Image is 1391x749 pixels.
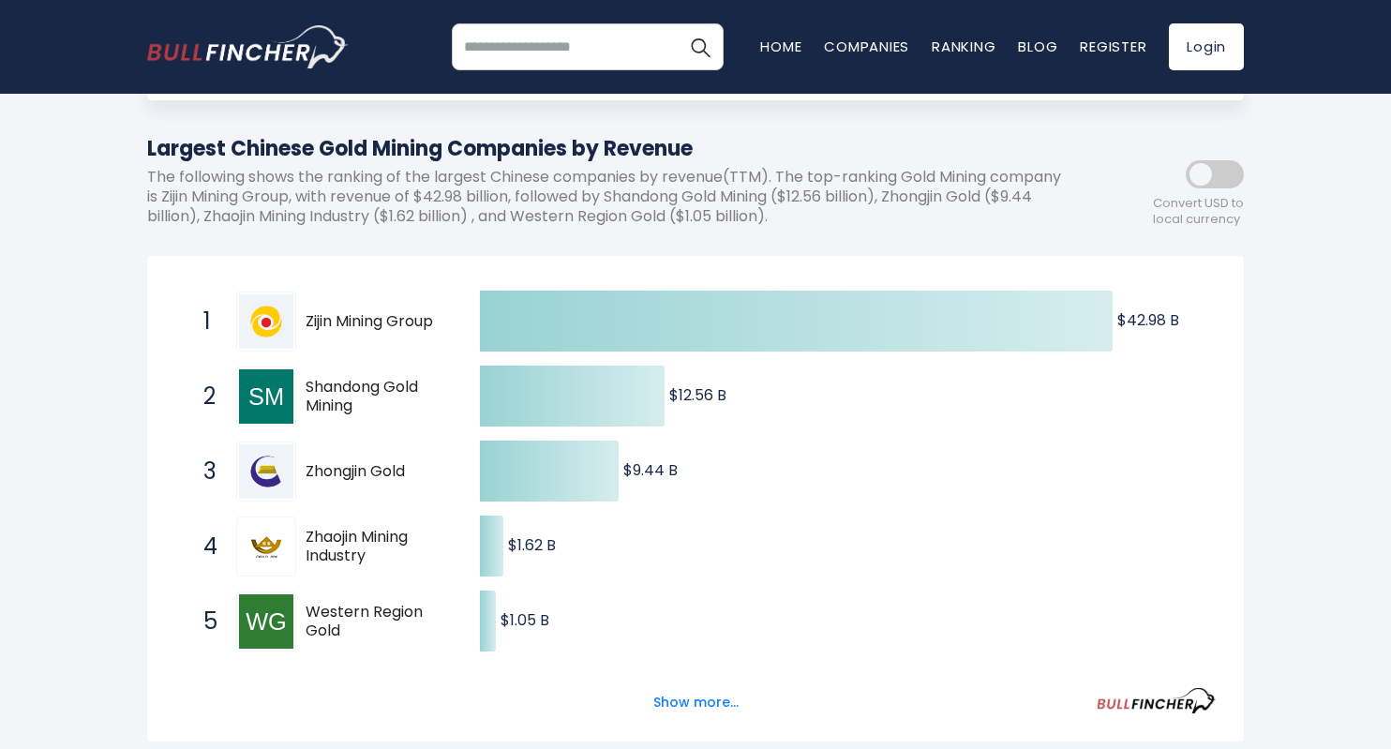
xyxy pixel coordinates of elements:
[251,532,281,562] img: Zhaojin Mining Industry
[501,609,549,631] text: $1.05 B
[1018,37,1057,56] a: Blog
[1080,37,1146,56] a: Register
[239,444,293,499] img: Zhongjin Gold
[306,603,447,642] span: Western Region Gold
[508,534,556,556] text: $1.62 B
[239,294,293,349] img: Zijin Mining Group
[147,133,1075,164] h1: Largest Chinese Gold Mining Companies by Revenue
[194,606,213,637] span: 5
[306,528,447,567] span: Zhaojin Mining Industry
[1169,23,1244,70] a: Login
[669,384,726,406] text: $12.56 B
[642,687,750,718] button: Show more...
[194,381,213,412] span: 2
[306,312,447,332] span: Zijin Mining Group
[760,37,801,56] a: Home
[194,306,213,337] span: 1
[623,459,678,481] text: $9.44 B
[194,456,213,487] span: 3
[306,462,447,482] span: Zhongjin Gold
[1117,309,1179,331] text: $42.98 B
[239,369,293,424] img: Shandong Gold Mining
[932,37,995,56] a: Ranking
[306,378,447,417] span: Shandong Gold Mining
[677,23,724,70] button: Search
[147,25,349,68] a: Go to homepage
[239,594,293,649] img: Western Region Gold
[824,37,909,56] a: Companies
[1153,196,1244,228] span: Convert USD to local currency
[147,168,1075,226] p: The following shows the ranking of the largest Chinese companies by revenue(TTM). The top-ranking...
[194,531,213,562] span: 4
[147,25,349,68] img: bullfincher logo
